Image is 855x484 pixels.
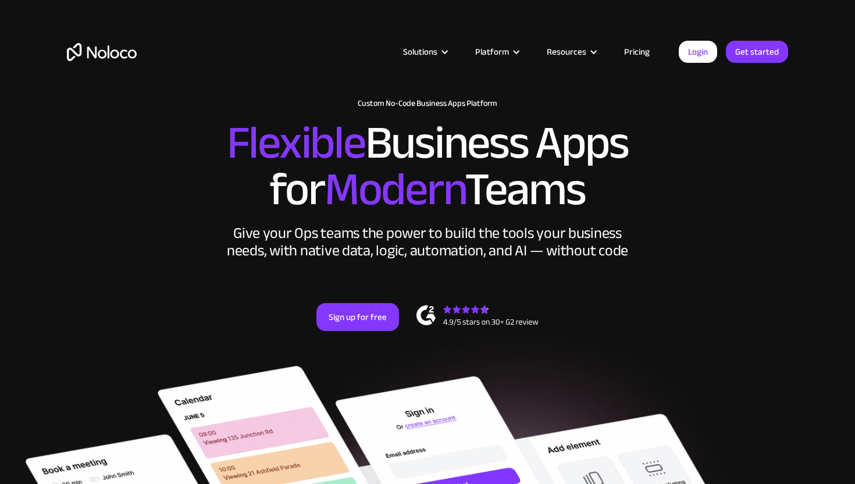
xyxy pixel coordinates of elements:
a: Login [679,41,717,63]
div: Resources [532,44,610,59]
span: Flexible [227,99,365,186]
div: Solutions [403,44,437,59]
div: Solutions [389,44,461,59]
a: Pricing [610,44,664,59]
a: home [67,43,137,61]
a: Sign up for free [316,303,399,331]
h2: Business Apps for Teams [67,120,788,213]
div: Platform [461,44,532,59]
div: Give your Ops teams the power to build the tools your business needs, with native data, logic, au... [224,225,631,259]
a: Get started [726,41,788,63]
span: Modern [325,146,465,233]
div: Platform [475,44,509,59]
div: Resources [547,44,586,59]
